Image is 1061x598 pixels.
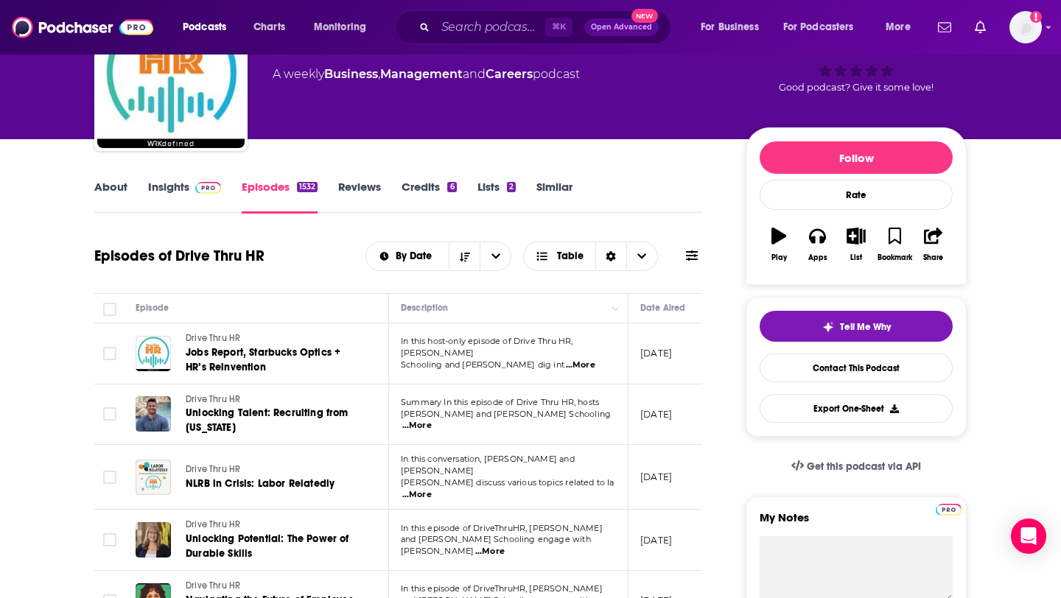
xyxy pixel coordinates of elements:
div: 2 [507,182,516,192]
span: Open Advanced [591,24,652,31]
button: Open AdvancedNew [584,18,659,36]
div: Apps [808,253,827,262]
span: Get this podcast via API [807,460,921,473]
div: Bookmark [878,253,912,262]
button: List [837,218,875,271]
a: Drive Thru HR [186,580,363,593]
div: Share [923,253,943,262]
div: Rate [760,180,953,210]
a: Credits6 [402,180,456,214]
span: Unlocking Potential: The Power of Durable Skills [186,532,349,560]
button: open menu [875,15,929,39]
span: NLRB in Crisis: Labor Relatedly [186,477,335,490]
div: Episode [136,299,169,317]
a: Show notifications dropdown [969,15,992,40]
a: Jobs Report, Starbucks Optics + HR’s Reinvention [186,345,363,375]
span: Charts [253,17,285,38]
span: In this host-only episode of Drive Thru HR, [PERSON_NAME] [401,336,572,358]
label: My Notes [760,510,953,536]
span: ...More [475,546,505,557]
button: open menu [172,15,245,39]
span: Toggle select row [103,407,116,421]
button: open menu [304,15,385,39]
p: [DATE] [640,408,672,421]
button: Play [760,218,798,271]
span: By Date [396,251,437,261]
div: Search podcasts, credits, & more... [409,10,685,44]
a: About [94,180,127,214]
span: In this episode of DriveThruHR, [PERSON_NAME] [401,583,603,594]
a: Show notifications dropdown [932,15,957,40]
p: [DATE] [640,347,672,359]
span: Summary In this episode of Drive Thru HR, hosts [401,397,599,407]
h2: Choose List sort [365,242,512,271]
button: open menu [366,251,449,261]
img: Podchaser Pro [936,504,962,516]
p: [DATE] [640,471,672,483]
input: Search podcasts, credits, & more... [435,15,545,39]
span: Toggle select row [103,533,116,546]
button: Export One-Sheet [760,394,953,423]
button: Column Actions [607,300,625,317]
a: Reviews [338,180,381,214]
button: Show profile menu [1009,11,1042,43]
span: Toggle select row [103,471,116,484]
button: open menu [690,15,777,39]
span: Monitoring [314,17,366,38]
button: open menu [774,15,875,39]
span: Drive Thru HR [186,519,240,530]
span: ⌘ K [545,18,572,37]
a: Drive Thru HR [186,463,361,476]
span: In this conversation, [PERSON_NAME] and [PERSON_NAME] [401,454,575,476]
p: [DATE] [640,534,672,546]
a: Drive Thru HR [186,518,363,532]
a: Pro website [936,502,962,516]
span: For Business [701,17,759,38]
a: Podchaser - Follow, Share and Rate Podcasts [12,13,153,41]
div: Open Intercom Messenger [1011,518,1046,554]
span: Toggle select row [103,347,116,360]
span: , [378,67,380,81]
a: Careers [486,67,533,81]
a: Charts [244,15,294,39]
span: For Podcasters [783,17,854,38]
div: Date Aired [640,299,685,317]
span: Unlocking Talent: Recruiting from [US_STATE] [186,407,349,434]
div: List [850,253,862,262]
div: 6 [447,182,456,192]
img: Drive Thru HR [97,1,245,148]
a: NLRB in Crisis: Labor Relatedly [186,476,361,491]
a: Get this podcast via API [780,448,933,485]
img: tell me why sparkle [822,321,834,333]
button: tell me why sparkleTell Me Why [760,311,953,342]
div: Description [401,299,448,317]
span: Drive Thru HR [186,580,240,591]
span: More [886,17,911,38]
button: Share [914,218,953,271]
span: Good podcast? Give it some love! [779,82,934,93]
span: [PERSON_NAME] discuss various topics related to la [401,477,614,488]
svg: Add a profile image [1030,11,1042,23]
span: Drive Thru HR [186,464,240,474]
div: 1532 [297,182,318,192]
button: Choose View [523,242,658,271]
span: and [463,67,486,81]
span: Tell Me Why [840,321,891,333]
a: Unlocking Potential: The Power of Durable Skills [186,532,363,561]
span: Logged in as elliesachs09 [1009,11,1042,43]
a: Unlocking Talent: Recruiting from [US_STATE] [186,406,363,435]
div: Sort Direction [595,242,626,270]
div: 56Good podcast? Give it some love! [746,11,967,102]
img: User Profile [1009,11,1042,43]
span: Table [557,251,584,261]
span: New [631,9,658,23]
a: Business [324,67,378,81]
span: Jobs Report, Starbucks Optics + HR’s Reinvention [186,346,340,373]
span: ...More [402,420,432,432]
h1: Episodes of Drive Thru HR [94,247,265,265]
div: Play [771,253,787,262]
button: open menu [480,242,511,270]
a: Similar [536,180,572,214]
